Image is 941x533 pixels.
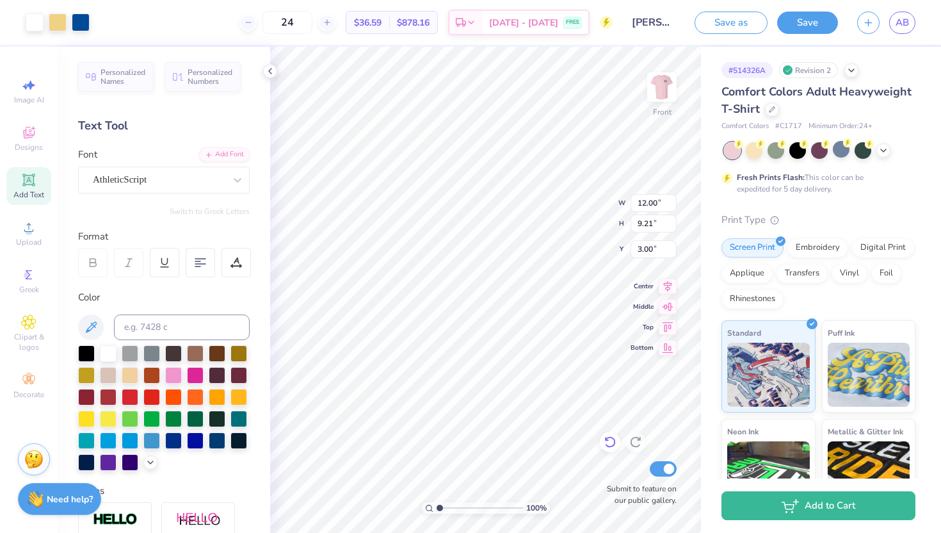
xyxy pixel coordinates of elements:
[828,441,910,505] img: Metallic & Glitter Ink
[13,190,44,200] span: Add Text
[721,121,769,132] span: Comfort Colors
[727,343,810,407] img: Standard
[721,84,912,117] span: Comfort Colors Adult Heavyweight T-Shirt
[262,11,312,34] input: – –
[489,16,558,29] span: [DATE] - [DATE]
[199,147,250,162] div: Add Font
[737,172,805,183] strong: Fresh Prints Flash:
[808,121,873,132] span: Minimum Order: 24 +
[828,425,903,438] span: Metallic & Glitter Ink
[78,229,251,244] div: Format
[176,512,221,528] img: Shadow
[78,147,97,162] label: Font
[188,68,233,86] span: Personalized Numbers
[631,323,654,332] span: Top
[727,441,810,505] img: Neon Ink
[526,502,547,514] span: 100 %
[13,389,44,400] span: Decorate
[721,491,915,520] button: Add to Cart
[871,264,901,283] div: Foil
[631,282,654,291] span: Center
[600,483,677,506] label: Submit to feature on our public gallery.
[16,237,42,247] span: Upload
[170,206,250,217] button: Switch to Greek Letters
[566,18,579,27] span: FREE
[721,290,784,309] div: Rhinestones
[15,142,43,152] span: Designs
[114,315,250,340] input: e.g. 7428 c
[727,326,761,340] span: Standard
[828,326,855,340] span: Puff Ink
[6,332,51,352] span: Clipart & logos
[721,264,773,283] div: Applique
[852,238,914,258] div: Digital Print
[78,117,250,135] div: Text Tool
[737,172,894,195] div: This color can be expedited for 5 day delivery.
[631,302,654,311] span: Middle
[787,238,848,258] div: Embroidery
[776,264,828,283] div: Transfers
[78,484,250,498] div: Styles
[101,68,146,86] span: Personalized Names
[721,238,784,258] div: Screen Print
[777,12,838,34] button: Save
[896,15,909,30] span: AB
[631,343,654,352] span: Bottom
[622,10,685,35] input: Untitled Design
[779,62,838,78] div: Revision 2
[47,493,93,505] strong: Need help?
[649,74,675,100] img: Front
[727,425,759,438] span: Neon Ink
[78,290,250,305] div: Color
[653,106,672,118] div: Front
[828,343,910,407] img: Puff Ink
[93,512,138,527] img: Stroke
[721,213,915,227] div: Print Type
[397,16,430,29] span: $878.16
[721,62,773,78] div: # 514326A
[354,16,382,29] span: $36.59
[19,284,39,295] span: Greek
[889,12,915,34] a: AB
[14,95,44,105] span: Image AI
[775,121,802,132] span: # C1717
[832,264,867,283] div: Vinyl
[695,12,768,34] button: Save as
